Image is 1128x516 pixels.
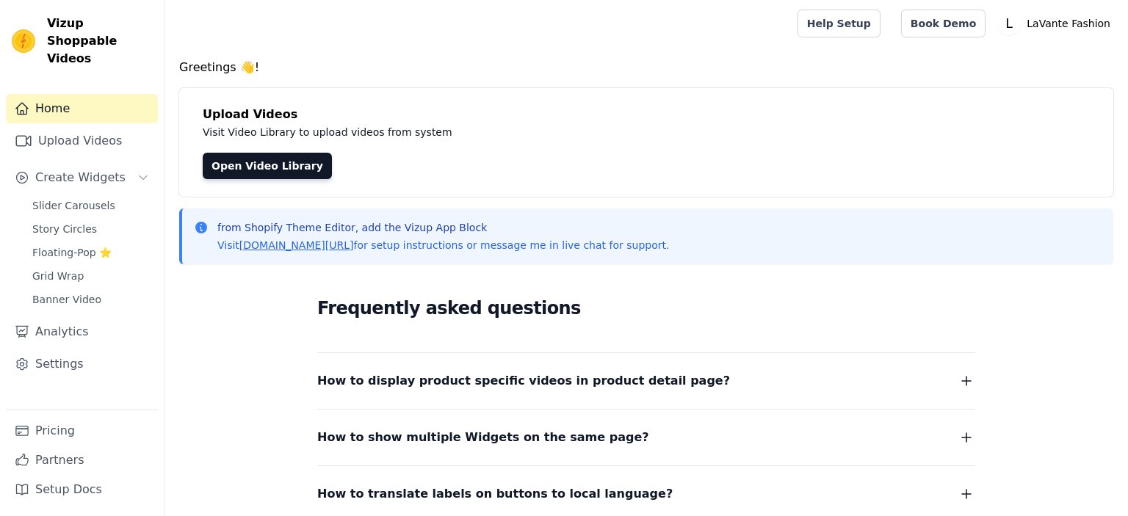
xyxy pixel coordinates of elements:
a: Home [6,94,158,123]
a: Help Setup [798,10,881,37]
text: L [1005,16,1013,31]
h4: Greetings 👋! [179,59,1113,76]
button: How to show multiple Widgets on the same page? [317,427,975,448]
span: Vizup Shoppable Videos [47,15,152,68]
a: Open Video Library [203,153,332,179]
span: Banner Video [32,292,101,307]
button: L LaVante Fashion [997,10,1116,37]
span: How to show multiple Widgets on the same page? [317,427,649,448]
p: Visit Video Library to upload videos from system [203,123,861,141]
a: [DOMAIN_NAME][URL] [239,239,354,251]
a: Setup Docs [6,475,158,504]
a: Pricing [6,416,158,446]
a: Upload Videos [6,126,158,156]
a: Settings [6,349,158,379]
a: Slider Carousels [23,195,158,216]
a: Grid Wrap [23,266,158,286]
span: Story Circles [32,222,97,236]
p: LaVante Fashion [1021,10,1116,37]
img: Vizup [12,29,35,53]
a: Story Circles [23,219,158,239]
span: How to display product specific videos in product detail page? [317,371,730,391]
a: Partners [6,446,158,475]
button: Create Widgets [6,163,158,192]
button: How to display product specific videos in product detail page? [317,371,975,391]
a: Analytics [6,317,158,346]
a: Floating-Pop ⭐ [23,242,158,263]
span: Create Widgets [35,169,126,186]
span: Grid Wrap [32,269,84,283]
a: Banner Video [23,289,158,310]
span: Floating-Pop ⭐ [32,245,112,260]
h4: Upload Videos [203,106,1090,123]
span: Slider Carousels [32,198,115,213]
h2: Frequently asked questions [317,294,975,323]
p: Visit for setup instructions or message me in live chat for support. [217,238,669,252]
p: from Shopify Theme Editor, add the Vizup App Block [217,220,669,235]
span: How to translate labels on buttons to local language? [317,484,673,504]
a: Book Demo [901,10,986,37]
button: How to translate labels on buttons to local language? [317,484,975,504]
